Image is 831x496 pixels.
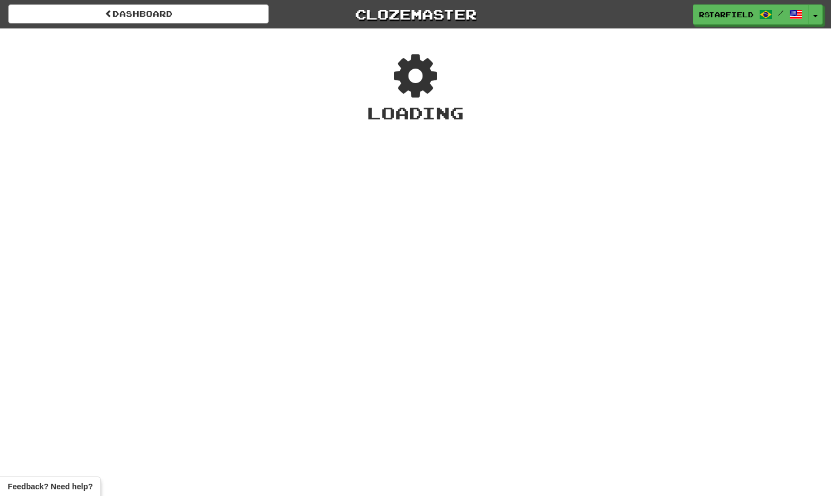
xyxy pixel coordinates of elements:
span: / [778,9,784,17]
span: rstarfield [699,9,754,20]
a: Clozemaster [285,4,546,24]
a: Dashboard [8,4,269,23]
a: rstarfield / [693,4,809,25]
span: Open feedback widget [8,481,93,492]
